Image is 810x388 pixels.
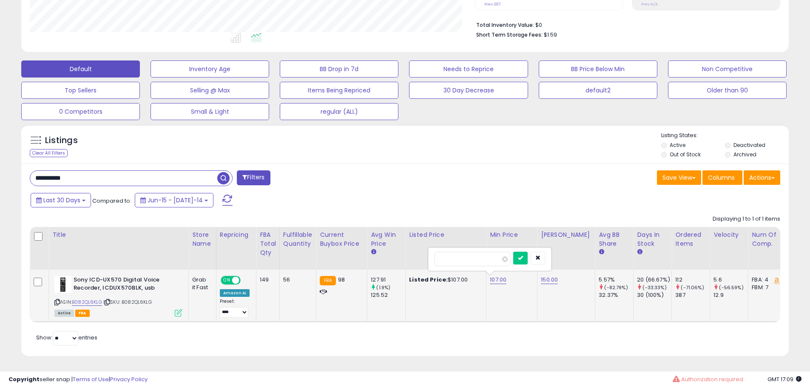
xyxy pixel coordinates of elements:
[599,291,633,299] div: 32.37%
[92,197,131,205] span: Compared to:
[409,60,528,78] button: Needs to Reprice
[283,230,313,248] div: Fulfillable Quantity
[599,276,633,284] div: 5.57%
[239,277,253,284] span: OFF
[103,299,152,305] span: | SKU: B082QL6KLG
[476,21,534,29] b: Total Inventory Value:
[36,333,97,342] span: Show: entries
[484,2,500,7] small: Prev: 387
[713,215,780,223] div: Displaying 1 to 1 of 1 items
[30,149,68,157] div: Clear All Filters
[675,291,710,299] div: 387
[641,2,658,7] small: Prev: N/A
[280,60,398,78] button: BB Drop in 7d
[371,291,405,299] div: 125.52
[45,135,78,147] h5: Listings
[713,230,745,239] div: Velocity
[409,276,480,284] div: $107.00
[21,82,140,99] button: Top Sellers
[544,31,557,39] span: $1.59
[752,284,780,291] div: FBM: 7
[260,230,276,257] div: FBA Total Qty
[409,230,483,239] div: Listed Price
[9,376,148,384] div: seller snap | |
[604,284,628,291] small: (-82.79%)
[752,276,780,284] div: FBA: 4
[74,276,177,294] b: Sony ICD-UX570 Digital Voice Recorder, ICDUX570BLK, usb
[661,132,789,140] p: Listing States:
[283,276,310,284] div: 56
[220,299,250,318] div: Preset:
[371,248,376,256] small: Avg Win Price.
[637,291,671,299] div: 30 (100%)
[52,230,185,239] div: Title
[280,82,398,99] button: Items Being Repriced
[237,170,270,185] button: Filters
[409,276,448,284] b: Listed Price:
[733,151,756,158] label: Archived
[767,375,801,383] span: 2025-08-14 17:09 GMT
[220,230,253,239] div: Repricing
[409,82,528,99] button: 30 Day Decrease
[110,375,148,383] a: Privacy Policy
[490,276,506,284] a: 107.00
[371,230,402,248] div: Avg Win Price
[338,276,345,284] span: 98
[670,141,685,149] label: Active
[713,276,748,284] div: 5.6
[599,230,630,248] div: Avg BB Share
[637,230,668,248] div: Days In Stock
[539,60,657,78] button: BB Price Below Min
[31,193,91,207] button: Last 30 Days
[668,60,787,78] button: Non Competitive
[642,284,666,291] small: (-33.33%)
[476,31,543,38] b: Short Term Storage Fees:
[9,375,40,383] strong: Copyright
[637,248,642,256] small: Days In Stock.
[376,284,390,291] small: (1.9%)
[151,103,269,120] button: Small & Light
[539,82,657,99] button: default2
[151,60,269,78] button: Inventory Age
[320,276,335,285] small: FBA
[490,230,534,239] div: Min Price
[135,193,213,207] button: Jun-15 - [DATE]-14
[708,173,735,182] span: Columns
[681,284,704,291] small: (-71.06%)
[476,19,774,29] li: $0
[713,291,748,299] div: 12.9
[260,276,273,284] div: 149
[73,375,109,383] a: Terms of Use
[702,170,742,185] button: Columns
[668,82,787,99] button: Older than 90
[43,196,80,204] span: Last 30 Days
[541,276,558,284] a: 150.00
[637,276,671,284] div: 20 (66.67%)
[733,141,765,149] label: Deactivated
[752,230,783,248] div: Num of Comp.
[54,276,182,316] div: ASIN:
[75,310,90,317] span: FBA
[54,310,74,317] span: All listings currently available for purchase on Amazon
[148,196,203,204] span: Jun-15 - [DATE]-14
[320,230,364,248] div: Current Buybox Price
[21,60,140,78] button: Default
[599,248,604,256] small: Avg BB Share.
[675,276,710,284] div: 112
[371,276,405,284] div: 127.91
[541,230,591,239] div: [PERSON_NAME]
[280,103,398,120] button: regular (ALL)
[192,276,210,291] div: Grab it Fast
[744,170,780,185] button: Actions
[670,151,701,158] label: Out of Stock
[719,284,743,291] small: (-56.59%)
[151,82,269,99] button: Selling @ Max
[657,170,701,185] button: Save View
[54,276,71,293] img: 41B0JpcNEaL._SL40_.jpg
[220,289,250,297] div: Amazon AI
[21,103,140,120] button: 0 Competitors
[192,230,213,248] div: Store Name
[72,299,102,306] a: B082QL6KLG
[222,277,232,284] span: ON
[675,230,706,248] div: Ordered Items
